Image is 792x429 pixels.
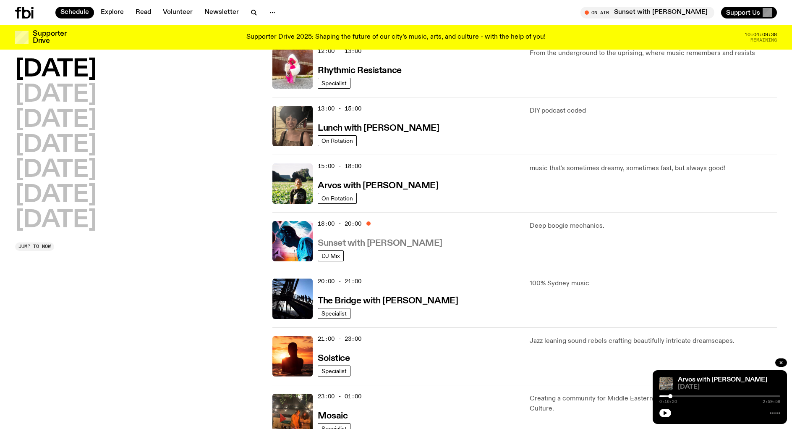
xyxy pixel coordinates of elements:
[131,7,156,18] a: Read
[15,158,97,182] button: [DATE]
[530,394,777,414] p: Creating a community for Middle Eastern, [DEMOGRAPHIC_DATA], and African Culture.
[318,335,361,343] span: 21:00 - 23:00
[678,376,767,383] a: Arvos with [PERSON_NAME]
[272,221,313,261] img: Simon Caldwell stands side on, looking downwards. He has headphones on. Behind him is a brightly ...
[15,83,97,107] button: [DATE]
[322,80,347,86] span: Specialist
[318,277,361,285] span: 20:00 - 21:00
[530,336,777,346] p: Jazz leaning sound rebels crafting beautifully intricate dreamscapes.
[318,295,458,305] a: The Bridge with [PERSON_NAME]
[246,34,546,41] p: Supporter Drive 2025: Shaping the future of our city’s music, arts, and culture - with the help o...
[322,310,347,316] span: Specialist
[530,279,777,289] p: 100% Sydney music
[96,7,129,18] a: Explore
[199,7,244,18] a: Newsletter
[318,353,350,363] a: Solstice
[318,162,361,170] span: 15:00 - 18:00
[580,7,714,18] button: On AirSunset with [PERSON_NAME]
[318,105,361,113] span: 13:00 - 15:00
[678,384,780,390] span: [DATE]
[318,250,344,261] a: DJ Mix
[530,48,777,58] p: From the underground to the uprising, where music remembers and resists
[33,30,66,45] h3: Supporter Drive
[322,253,340,259] span: DJ Mix
[763,400,780,404] span: 2:59:58
[318,392,361,400] span: 23:00 - 01:00
[659,377,673,390] img: A corner shot of the fbi music library
[55,7,94,18] a: Schedule
[318,308,350,319] a: Specialist
[721,7,777,18] button: Support Us
[318,412,348,421] h3: Mosaic
[530,163,777,174] p: music that's sometimes dreamy, sometimes fast, but always good!
[322,137,353,144] span: On Rotation
[659,400,677,404] span: 0:16:20
[318,78,350,89] a: Specialist
[15,242,54,251] button: Jump to now
[322,195,353,201] span: On Rotation
[318,65,402,75] a: Rhythmic Resistance
[750,38,777,42] span: Remaining
[272,163,313,204] img: Bri is smiling and wearing a black t-shirt. She is standing in front of a lush, green field. Ther...
[272,48,313,89] img: Attu crouches on gravel in front of a brown wall. They are wearing a white fur coat with a hood, ...
[318,193,357,204] a: On Rotation
[318,239,442,248] h3: Sunset with [PERSON_NAME]
[318,366,350,376] a: Specialist
[318,66,402,75] h3: Rhythmic Resistance
[318,297,458,305] h3: The Bridge with [PERSON_NAME]
[318,220,361,228] span: 18:00 - 20:00
[745,32,777,37] span: 10:04:09:38
[318,47,361,55] span: 12:00 - 13:00
[15,184,97,207] button: [DATE]
[530,106,777,116] p: DIY podcast coded
[318,182,438,190] h3: Arvos with [PERSON_NAME]
[318,180,438,190] a: Arvos with [PERSON_NAME]
[318,122,439,133] a: Lunch with [PERSON_NAME]
[272,336,313,376] img: A girl standing in the ocean as waist level, staring into the rise of the sun.
[726,9,760,16] span: Support Us
[272,279,313,319] img: People climb Sydney's Harbour Bridge
[15,134,97,157] button: [DATE]
[318,135,357,146] a: On Rotation
[322,368,347,374] span: Specialist
[530,221,777,231] p: Deep boogie mechanics.
[18,244,51,249] span: Jump to now
[15,108,97,132] button: [DATE]
[318,237,442,248] a: Sunset with [PERSON_NAME]
[318,124,439,133] h3: Lunch with [PERSON_NAME]
[158,7,198,18] a: Volunteer
[318,410,348,421] a: Mosaic
[15,209,97,232] button: [DATE]
[15,58,97,82] button: [DATE]
[318,354,350,363] h3: Solstice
